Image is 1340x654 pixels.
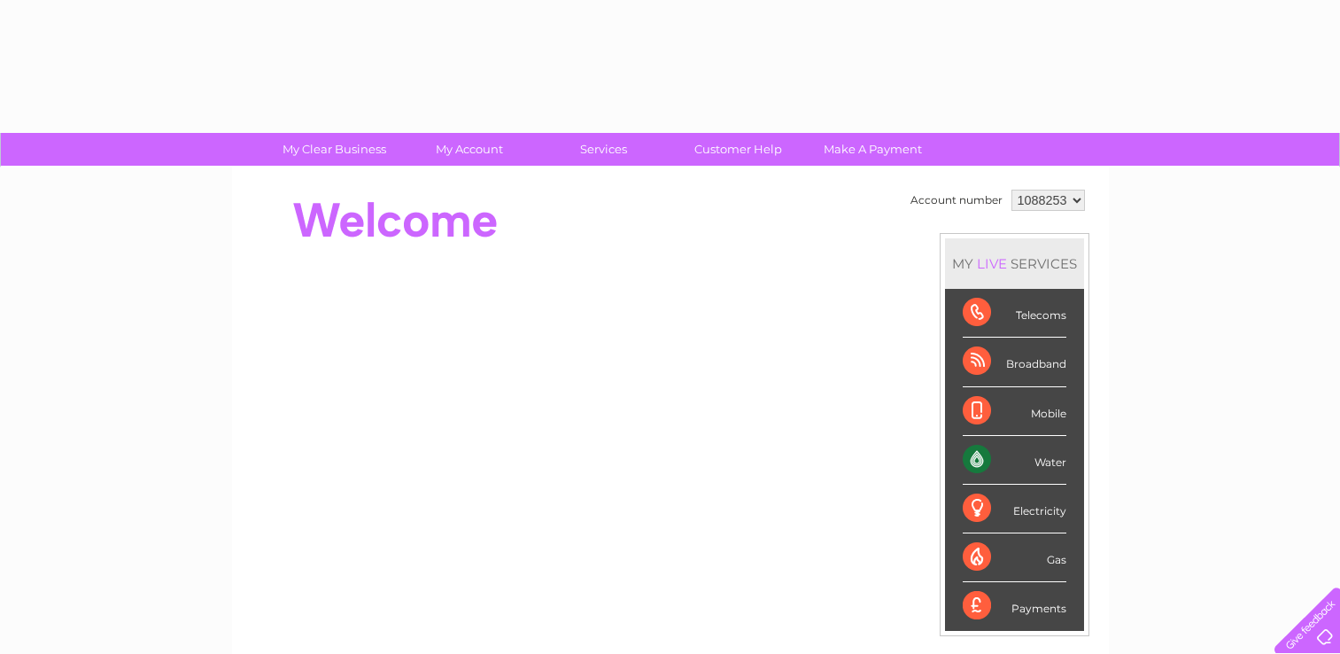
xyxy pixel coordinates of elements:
[945,238,1084,289] div: MY SERVICES
[963,289,1066,338] div: Telecoms
[665,133,811,166] a: Customer Help
[531,133,677,166] a: Services
[906,185,1007,215] td: Account number
[973,255,1011,272] div: LIVE
[963,485,1066,533] div: Electricity
[963,338,1066,386] div: Broadband
[800,133,946,166] a: Make A Payment
[963,533,1066,582] div: Gas
[261,133,407,166] a: My Clear Business
[963,582,1066,630] div: Payments
[963,387,1066,436] div: Mobile
[963,436,1066,485] div: Water
[396,133,542,166] a: My Account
